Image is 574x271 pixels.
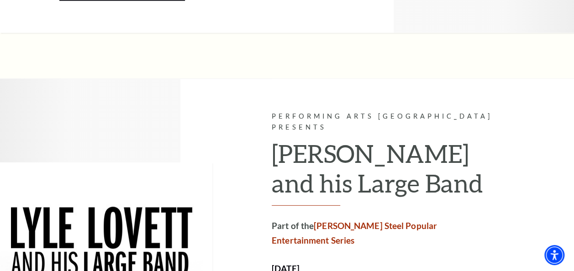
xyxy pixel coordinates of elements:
p: Performing Arts [GEOGRAPHIC_DATA] Presents [272,111,515,134]
a: [PERSON_NAME] Steel Popular Entertainment Series [272,220,437,245]
h2: [PERSON_NAME] and his Large Band [272,139,515,206]
strong: Part of the [272,220,437,245]
div: Accessibility Menu [544,245,564,265]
